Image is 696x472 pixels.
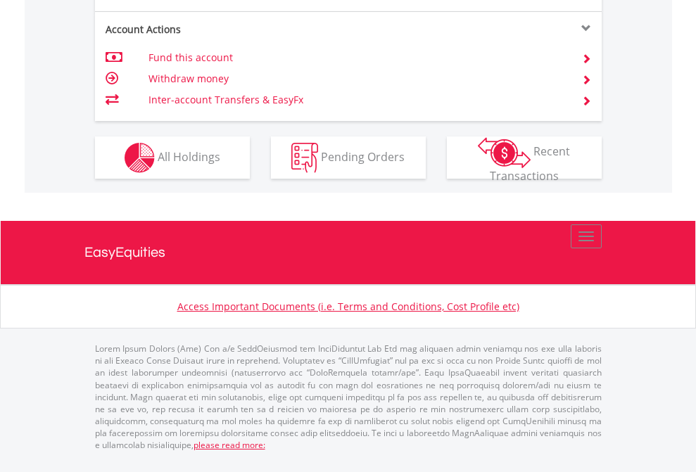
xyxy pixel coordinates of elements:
[321,148,405,164] span: Pending Orders
[84,221,612,284] a: EasyEquities
[478,137,531,168] img: transactions-zar-wht.png
[158,148,220,164] span: All Holdings
[125,143,155,173] img: holdings-wht.png
[95,23,348,37] div: Account Actions
[148,47,564,68] td: Fund this account
[148,89,564,110] td: Inter-account Transfers & EasyFx
[95,136,250,179] button: All Holdings
[148,68,564,89] td: Withdraw money
[194,439,265,451] a: please read more:
[447,136,602,179] button: Recent Transactions
[271,136,426,179] button: Pending Orders
[95,343,602,451] p: Lorem Ipsum Dolors (Ame) Con a/e SeddOeiusmod tem InciDiduntut Lab Etd mag aliquaen admin veniamq...
[291,143,318,173] img: pending_instructions-wht.png
[177,300,519,313] a: Access Important Documents (i.e. Terms and Conditions, Cost Profile etc)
